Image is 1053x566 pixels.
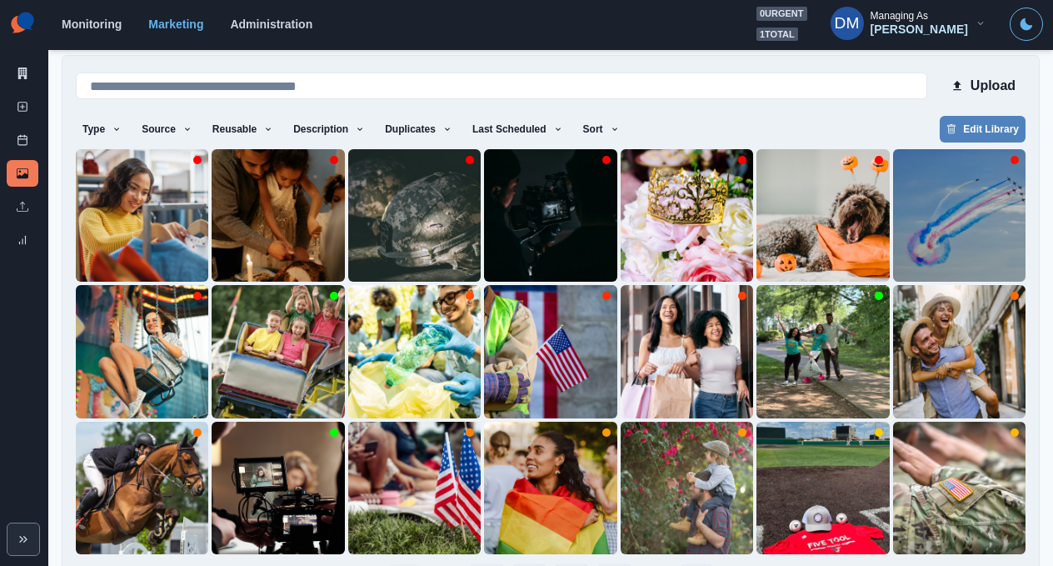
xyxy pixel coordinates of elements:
[621,149,753,282] img: seohhm4g6mjjbdpscoa7
[348,149,481,282] img: cjtmtuxowvhbkybgvofp
[287,116,372,143] button: Description
[7,127,38,153] a: Post Schedule
[7,160,38,187] a: Media Library
[576,116,626,143] button: Sort
[871,23,968,37] div: [PERSON_NAME]
[893,422,1026,554] img: omgwizb9cuevj0q4esgm
[7,193,38,220] a: Uploads
[484,285,616,418] img: i3gzegsdal5cswlq7pwi
[62,18,122,31] a: Monitoring
[378,116,459,143] button: Duplicates
[7,60,38,87] a: Marketing Summary
[484,422,616,554] img: qnfpbulvnknzvfgt2ggl
[7,93,38,120] a: New Post
[817,7,1000,40] button: Managing As[PERSON_NAME]
[941,69,1026,103] button: Upload
[871,10,928,22] div: Managing As
[756,7,807,21] span: 0 urgent
[348,422,481,554] img: me8ekgsrwh0zukmgiarz
[7,227,38,253] a: Review Summary
[76,116,128,143] button: Type
[7,523,40,556] button: Expand
[756,28,798,42] span: 1 total
[756,422,889,554] img: gqoylswut3tdlyaqluxz
[76,422,208,554] img: alra9yg62plbi4gsvjnr
[76,149,208,282] img: nybm05ymkxnscoiqcpxu
[76,285,208,418] img: ujitb3a08euysaalidkg
[893,149,1026,282] img: xyijvwytr2hxgceylmxu
[212,285,344,418] img: cmmkmqck6njua9he6z19
[212,149,344,282] img: bt2tlmuoyf4qggbvyqgp
[621,285,753,418] img: b1h1y72gm2pvhnwile4w
[1010,8,1043,41] button: Toggle Mode
[206,116,280,143] button: Reusable
[756,149,889,282] img: hibmg3gmcxgedqiwcilb
[621,422,753,554] img: liepippmqacvkx3p1yck
[148,18,203,31] a: Marketing
[756,285,889,418] img: ik3wfopnez4pagmensai
[135,116,199,143] button: Source
[348,285,481,418] img: scw9bso3xloe0yqvxmxh
[893,285,1026,418] img: lwhyg04aauw0l1w8csle
[212,422,344,554] img: b8qtxjwsf5h8ucwlpuei
[940,116,1026,143] button: Edit Library
[230,18,312,31] a: Administration
[466,116,570,143] button: Last Scheduled
[835,3,860,43] div: Darwin Manalo
[484,149,616,282] img: iaosjdw2scf8xjqz9mkt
